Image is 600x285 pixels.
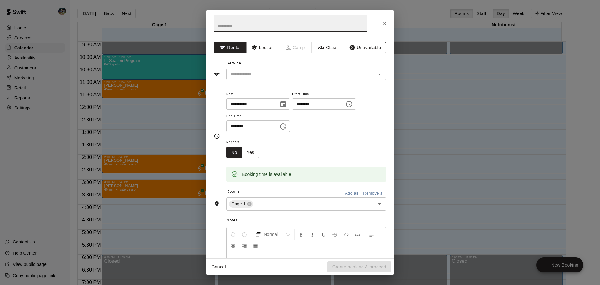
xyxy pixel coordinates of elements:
[277,120,289,133] button: Choose time, selected time is 6:00 PM
[375,70,384,79] button: Open
[209,261,229,273] button: Cancel
[379,18,390,29] button: Close
[214,133,220,139] svg: Timing
[229,201,248,207] span: Cage 1
[252,229,293,240] button: Formatting Options
[214,42,247,53] button: Rental
[227,216,386,226] span: Notes
[226,138,264,147] span: Repeats
[366,229,377,240] button: Left Align
[226,90,290,99] span: Date
[307,229,318,240] button: Format Italics
[341,229,352,240] button: Insert Code
[227,189,240,194] span: Rooms
[292,90,356,99] span: Start Time
[264,231,286,237] span: Normal
[227,61,241,65] span: Service
[239,240,250,251] button: Right Align
[214,71,220,77] svg: Service
[352,229,363,240] button: Insert Link
[279,42,312,53] span: Camps can only be created in the Services page
[277,98,289,110] button: Choose date, selected date is Aug 15, 2025
[246,42,279,53] button: Lesson
[226,112,290,121] span: End Time
[239,229,250,240] button: Redo
[242,147,259,158] button: Yes
[312,42,344,53] button: Class
[342,189,362,198] button: Add all
[242,169,291,180] div: Booking time is available
[226,147,242,158] button: No
[344,42,386,53] button: Unavailable
[330,229,340,240] button: Format Strikethrough
[318,229,329,240] button: Format Underline
[214,201,220,207] svg: Rooms
[228,229,238,240] button: Undo
[250,240,261,251] button: Justify Align
[296,229,307,240] button: Format Bold
[362,189,386,198] button: Remove all
[228,240,238,251] button: Center Align
[375,200,384,208] button: Open
[226,147,259,158] div: outlined button group
[229,200,253,208] div: Cage 1
[343,98,355,110] button: Choose time, selected time is 4:00 PM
